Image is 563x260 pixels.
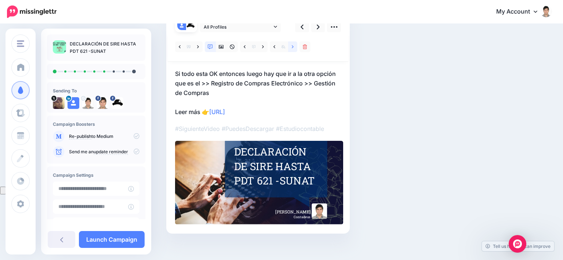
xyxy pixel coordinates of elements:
[294,214,310,220] span: Contadeus
[204,23,272,31] span: All Profiles
[69,133,91,139] a: Re-publish
[509,235,526,253] div: Open Intercom Messenger
[69,149,139,155] p: Send me an
[112,97,123,109] img: picture-bsa70548.png
[200,22,281,32] a: All Profiles
[53,40,66,54] img: e00f5be86ce58f754cd0b5a449af4913_thumb.jpg
[94,149,128,155] a: update reminder
[97,97,109,109] img: picture-bsa70547.png
[70,40,139,55] p: DECLARACIÓN DE SIRE HASTA PDT 621 -SUNAT
[53,172,139,178] h4: Campaign Settings
[53,121,139,127] h4: Campaign Boosters
[209,108,225,116] a: [URL]
[53,97,65,109] img: 847e6420105265f72a2f47bbdfaa8c77-44369.jpeg
[177,21,186,30] img: user_default_image.png
[7,6,57,18] img: Missinglettr
[234,144,320,188] div: DECLARACIÓN DE SIRE HASTA PDT 621 -SUNAT
[17,40,24,47] img: menu.png
[275,209,310,215] span: [PERSON_NAME]
[68,97,79,109] img: user_default_image.png
[82,97,94,109] img: ACg8ocJKwssG9H-HIFprDmUqaTc7QtXJcbi5acG7l9rjHmus-gs96-c-83135.png
[53,88,139,94] h4: Sending To
[175,69,341,117] p: Si todo esta OK entonces luego hay que ir a la otra opción que es el >> Registro de Compras Elect...
[489,3,552,21] a: My Account
[69,133,139,140] p: to Medium
[175,124,341,133] p: #SiguienteVideo #PuedesDescargar #Estudiocontable
[482,241,554,251] a: Tell us how we can improve
[186,21,195,30] img: picture-bsa70548.png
